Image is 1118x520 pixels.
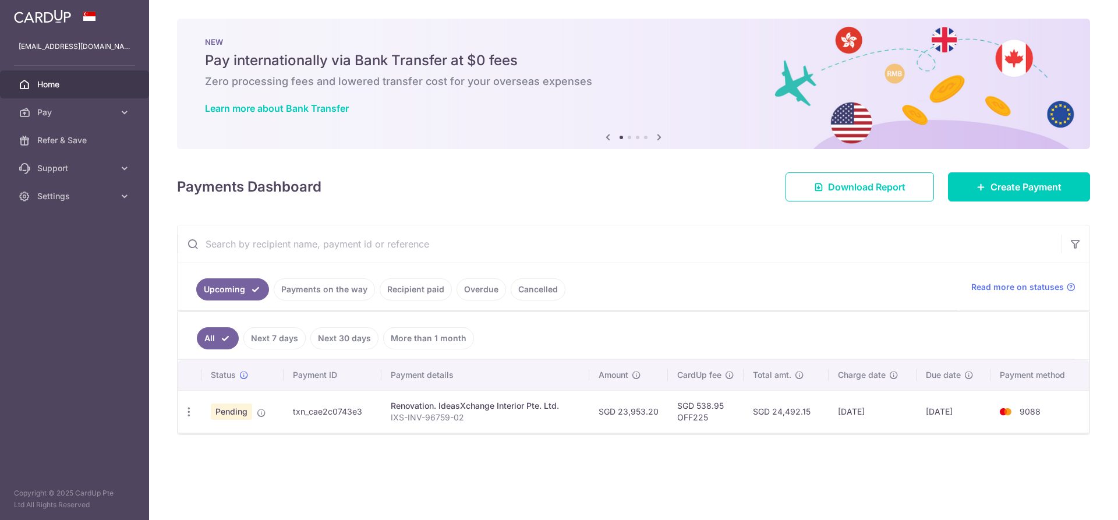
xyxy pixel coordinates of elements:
[177,19,1090,149] img: Bank transfer banner
[1043,485,1106,514] iframe: Opens a widget where you can find more information
[381,360,589,390] th: Payment details
[284,390,381,433] td: txn_cae2c0743e3
[599,369,628,381] span: Amount
[917,390,990,433] td: [DATE]
[668,390,744,433] td: SGD 538.95 OFF225
[205,75,1062,89] h6: Zero processing fees and lowered transfer cost for your overseas expenses
[391,412,580,423] p: IXS-INV-96759-02
[589,390,668,433] td: SGD 23,953.20
[177,176,321,197] h4: Payments Dashboard
[994,405,1017,419] img: Bank Card
[284,360,381,390] th: Payment ID
[211,404,252,420] span: Pending
[677,369,721,381] span: CardUp fee
[457,278,506,300] a: Overdue
[205,37,1062,47] p: NEW
[205,102,349,114] a: Learn more about Bank Transfer
[1020,406,1041,416] span: 9088
[211,369,236,381] span: Status
[829,390,917,433] td: [DATE]
[926,369,961,381] span: Due date
[205,51,1062,70] h5: Pay internationally via Bank Transfer at $0 fees
[37,162,114,174] span: Support
[990,180,1062,194] span: Create Payment
[744,390,829,433] td: SGD 24,492.15
[391,400,580,412] div: Renovation. IdeasXchange Interior Pte. Ltd.
[380,278,452,300] a: Recipient paid
[310,327,378,349] a: Next 30 days
[197,327,239,349] a: All
[838,369,886,381] span: Charge date
[37,79,114,90] span: Home
[196,278,269,300] a: Upcoming
[971,281,1064,293] span: Read more on statuses
[948,172,1090,201] a: Create Payment
[178,225,1062,263] input: Search by recipient name, payment id or reference
[37,135,114,146] span: Refer & Save
[786,172,934,201] a: Download Report
[971,281,1075,293] a: Read more on statuses
[274,278,375,300] a: Payments on the way
[37,107,114,118] span: Pay
[243,327,306,349] a: Next 7 days
[828,180,905,194] span: Download Report
[753,369,791,381] span: Total amt.
[14,9,71,23] img: CardUp
[511,278,565,300] a: Cancelled
[37,190,114,202] span: Settings
[19,41,130,52] p: [EMAIL_ADDRESS][DOMAIN_NAME]
[990,360,1089,390] th: Payment method
[383,327,474,349] a: More than 1 month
